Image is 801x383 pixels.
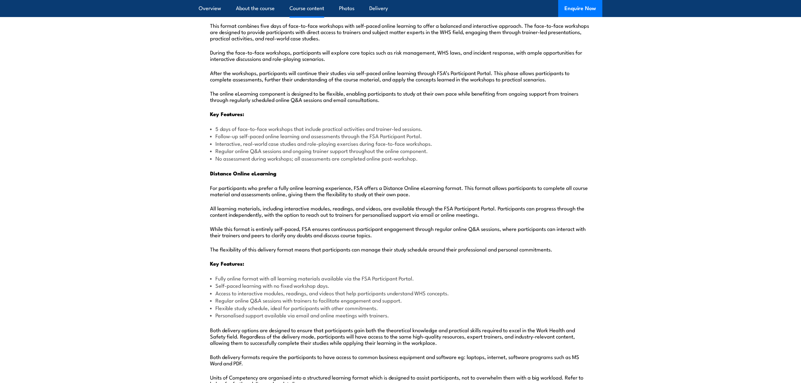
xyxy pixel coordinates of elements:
[210,132,591,139] li: Follow-up self-paced online learning and assessments through the FSA Participant Portal.
[210,90,591,103] p: The online eLearning component is designed to be flexible, enabling participants to study at thei...
[210,169,276,177] strong: Distance Online eLearning
[210,125,591,132] li: 5 days of face-to-face workshops that include practical activities and trainer-led sessions.
[210,274,591,282] li: Fully online format with all learning materials available via the FSA Participant Portal.
[210,49,591,62] p: During the face-to-face workshops, participants will explore core topics such as risk management,...
[210,282,591,289] li: Self-paced learning with no fixed workshop days.
[210,327,591,345] p: Both delivery options are designed to ensure that participants gain both the theoretical knowledg...
[210,184,591,197] p: For participants who prefer a fully online learning experience, FSA offers a Distance Online eLea...
[210,225,591,238] p: While this format is entirely self-paced, FSA ensures continuous participant engagement through r...
[210,246,591,252] p: The flexibility of this delivery format means that participants can manage their study schedule a...
[210,140,591,147] li: Interactive, real-world case studies and role-playing exercises during face-to-face workshops.
[210,110,244,118] strong: Key Features:
[210,155,591,162] li: No assessment during workshops; all assessments are completed online post-workshop.
[210,22,591,41] p: This format combines five days of face-to-face workshops with self-paced online learning to offer...
[210,311,591,319] li: Personalised support available via email and online meetings with trainers.
[210,69,591,82] p: After the workshops, participants will continue their studies via self-paced online learning thro...
[210,297,591,304] li: Regular online Q&A sessions with trainers to facilitate engagement and support.
[210,259,244,268] strong: Key Features:
[210,289,591,297] li: Access to interactive modules, readings, and videos that help participants understand WHS concepts.
[210,304,591,311] li: Flexible study schedule, ideal for participants with other commitments.
[210,205,591,217] p: All learning materials, including interactive modules, readings, and videos, are available throug...
[210,147,591,154] li: Regular online Q&A sessions and ongoing trainer support throughout the online component.
[210,353,591,366] p: Both delivery formats require the participants to have access to common business equipment and so...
